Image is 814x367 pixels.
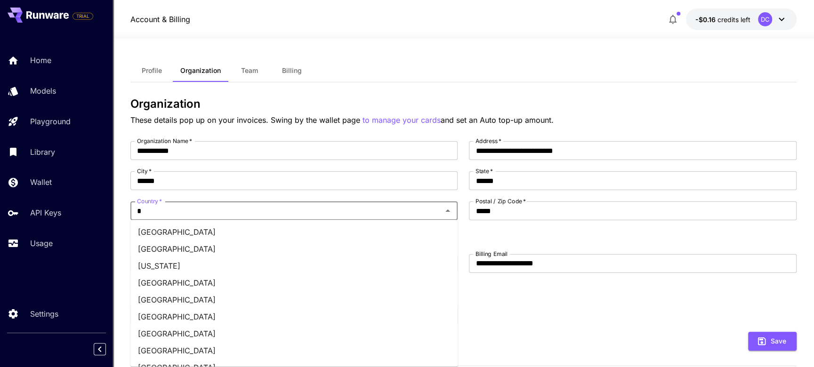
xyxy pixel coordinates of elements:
button: to manage your cards [363,114,441,126]
p: Home [30,55,51,66]
div: Collapse sidebar [101,341,113,358]
li: [GEOGRAPHIC_DATA] [130,223,458,240]
label: Billing Email [476,250,508,258]
span: -$0.16 [695,16,717,24]
button: Save [748,332,797,351]
p: Settings [30,308,58,319]
li: [GEOGRAPHIC_DATA] [130,291,458,308]
span: Add your payment card to enable full platform functionality. [73,10,93,22]
li: [GEOGRAPHIC_DATA] [130,342,458,359]
p: Wallet [30,176,52,188]
span: Team [241,66,258,75]
div: DC [758,12,772,26]
li: [GEOGRAPHIC_DATA] [130,325,458,342]
button: -$0.1565DC [686,8,797,30]
div: -$0.1565 [695,15,750,24]
span: TRIAL [73,13,93,20]
h3: Organization [130,97,797,111]
p: Models [30,85,56,96]
a: Account & Billing [130,14,190,25]
p: Playground [30,116,71,127]
li: [US_STATE] [130,257,458,274]
li: [GEOGRAPHIC_DATA] [130,308,458,325]
span: Organization [180,66,221,75]
label: Country [137,197,162,205]
label: Address [476,137,501,145]
label: City [137,167,152,175]
label: State [476,167,493,175]
p: Library [30,146,55,158]
p: Usage [30,238,53,249]
span: and set an Auto top-up amount. [441,115,554,125]
button: Collapse sidebar [94,343,106,355]
li: [GEOGRAPHIC_DATA] [130,240,458,257]
span: credits left [717,16,750,24]
span: Profile [142,66,162,75]
span: These details pop up on your invoices. Swing by the wallet page [130,115,363,125]
label: Postal / Zip Code [476,197,526,205]
li: [GEOGRAPHIC_DATA] [130,274,458,291]
label: Organization Name [137,137,192,145]
button: Close [441,204,454,217]
p: API Keys [30,207,61,218]
span: Billing [282,66,302,75]
nav: breadcrumb [130,14,190,25]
